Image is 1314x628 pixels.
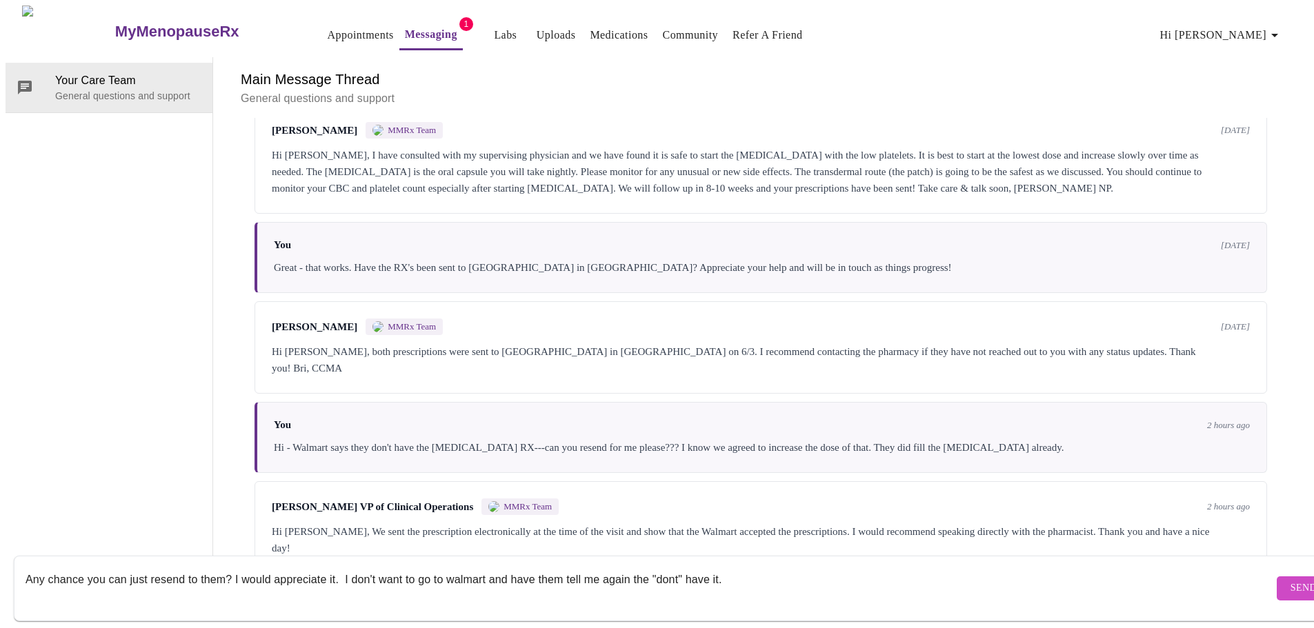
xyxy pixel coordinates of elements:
span: Your Care Team [55,72,201,89]
div: Your Care TeamGeneral questions and support [6,63,212,112]
div: Hi [PERSON_NAME], I have consulted with my supervising physician and we have found it is safe to ... [272,147,1250,196]
img: MMRX [372,321,384,332]
button: Appointments [322,21,399,49]
p: General questions and support [241,90,1281,107]
div: Hi [PERSON_NAME], We sent the prescription electronically at the time of the visit and show that ... [272,523,1250,556]
button: Community [657,21,724,49]
button: Hi [PERSON_NAME] [1155,21,1288,49]
div: Hi - Walmart says they don't have the [MEDICAL_DATA] RX---can you resend for me please??? I know ... [274,439,1250,456]
span: Hi [PERSON_NAME] [1160,26,1283,45]
button: Labs [484,21,528,49]
img: MyMenopauseRx Logo [22,6,113,57]
a: MyMenopauseRx [113,8,294,56]
span: [PERSON_NAME] VP of Clinical Operations [272,501,473,513]
span: 1 [459,17,473,31]
span: 2 hours ago [1207,420,1250,431]
span: [PERSON_NAME] [272,125,357,136]
img: MMRX [372,125,384,136]
span: MMRx Team [388,321,436,332]
span: [PERSON_NAME] [272,321,357,333]
button: Messaging [399,21,463,50]
span: MMRx Team [388,125,436,136]
span: You [274,239,291,251]
a: Labs [494,26,517,45]
a: Medications [590,26,648,45]
p: General questions and support [55,89,201,103]
span: You [274,419,291,431]
a: Appointments [328,26,394,45]
button: Refer a Friend [727,21,808,49]
div: Great - that works. Have the RX's been sent to [GEOGRAPHIC_DATA] in [GEOGRAPHIC_DATA]? Appreciate... [274,259,1250,276]
div: Hi [PERSON_NAME], both prescriptions were sent to [GEOGRAPHIC_DATA] in [GEOGRAPHIC_DATA] on 6/3. ... [272,343,1250,376]
span: [DATE] [1221,125,1250,136]
span: [DATE] [1221,240,1250,251]
h3: MyMenopauseRx [115,23,239,41]
h6: Main Message Thread [241,68,1281,90]
a: Messaging [405,25,457,44]
span: [DATE] [1221,321,1250,332]
a: Community [663,26,719,45]
img: MMRX [488,501,499,512]
a: Uploads [537,26,576,45]
span: 2 hours ago [1207,501,1250,512]
a: Refer a Friend [733,26,803,45]
button: Medications [584,21,653,49]
textarea: Send a message about your appointment [26,566,1273,610]
span: MMRx Team [504,501,552,512]
button: Uploads [531,21,581,49]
